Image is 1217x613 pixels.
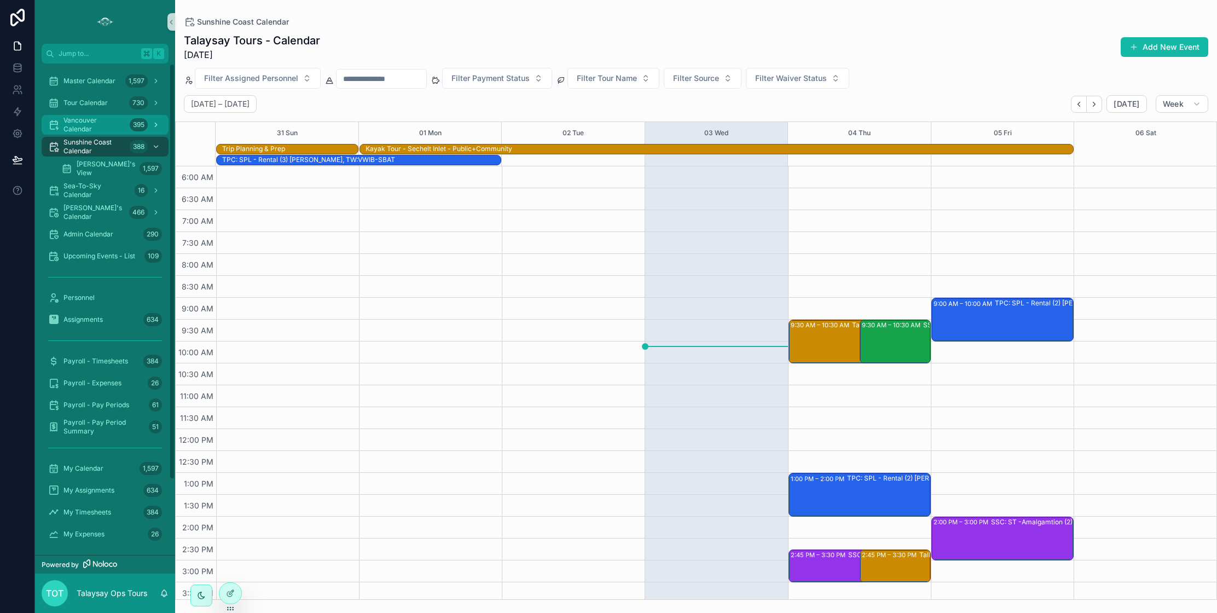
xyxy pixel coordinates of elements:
div: 290 [143,228,162,241]
span: Filter Tour Name [577,73,637,84]
button: 03 Wed [704,122,728,144]
span: Filter Assigned Personnel [204,73,298,84]
a: My Timesheets384 [42,502,169,522]
div: 1:00 PM – 2:00 PM [791,473,847,484]
div: 2:00 PM – 3:00 PM [934,517,991,528]
span: [PERSON_NAME]'s View [77,160,135,177]
a: Upcoming Events - List109 [42,246,169,266]
span: K [154,49,163,58]
button: 02 Tue [563,122,584,144]
span: [PERSON_NAME]'s Calendar [63,204,125,221]
span: TOT [46,587,63,600]
div: 1,597 [140,162,162,175]
div: 61 [149,398,162,412]
div: TPC: SPL - Rental (3) Elea Hardy-Charbonnier, TW:VWIB-SBAT [222,155,395,165]
h2: [DATE] – [DATE] [191,99,250,109]
span: [DATE] [184,48,320,61]
div: 01 Mon [419,122,442,144]
span: My Timesheets [63,508,111,517]
div: 634 [143,484,162,497]
span: My Calendar [63,464,103,473]
div: 395 [130,118,148,131]
div: Kayak Tour - Sechelt Inlet - Public+Community [366,144,512,154]
a: My Expenses26 [42,524,169,544]
span: 3:00 PM [179,566,216,576]
div: 634 [143,313,162,326]
div: 388 [130,140,148,153]
button: Back [1071,96,1087,113]
h1: Talaysay Tours - Calendar [184,33,320,48]
span: Powered by [42,560,79,569]
a: Vancouver Calendar395 [42,115,169,135]
a: [PERSON_NAME]'s View1,597 [55,159,169,178]
span: 6:30 AM [179,194,216,204]
a: Payroll - Pay Period Summary51 [42,417,169,437]
span: [DATE] [1114,99,1139,109]
button: Add New Event [1121,37,1208,57]
a: Payroll - Timesheets384 [42,351,169,371]
div: TPC: SPL - Rental (2) [PERSON_NAME], TW:IPMY-YMQH [847,474,986,483]
div: 9:00 AM – 10:00 AM [934,298,995,309]
span: Sunshine Coast Calendar [63,138,125,155]
div: 1,597 [140,462,162,475]
span: Admin Calendar [63,230,113,239]
a: Sunshine Coast Calendar [184,16,289,27]
span: Upcoming Events - List [63,252,135,261]
span: Filter Source [673,73,719,84]
p: Talaysay Ops Tours [77,588,147,599]
span: Vancouver Calendar [63,116,125,134]
span: My Assignments [63,486,114,495]
div: 26 [148,377,162,390]
div: Talking Trees again: RT, CC, AV [919,551,987,559]
div: 31 Sun [277,122,298,144]
span: Master Calendar [63,77,115,85]
div: 1,597 [125,74,148,88]
span: Sunshine Coast Calendar [197,16,289,27]
span: Payroll - Expenses [63,379,121,388]
span: Assignments [63,315,103,324]
span: 9:00 AM [179,304,216,313]
a: My Calendar1,597 [42,459,169,478]
span: 2:00 PM [179,523,216,532]
div: 2:45 PM – 3:30 PMSSC: ST -Amalgamtion (24) [PERSON_NAME], TW:YYUD-RKIT [789,550,909,582]
button: Select Button [567,68,659,89]
span: Payroll - Timesheets [63,357,128,366]
div: scrollable content [35,63,175,555]
span: Tour Calendar [63,99,108,107]
span: 11:30 AM [177,413,216,423]
button: 04 Thu [848,122,871,144]
span: Filter Payment Status [451,73,530,84]
a: Master Calendar1,597 [42,71,169,91]
div: 384 [143,355,162,368]
div: Talking Trees Tour: RT, CC, AV [852,321,946,329]
span: 3:30 PM [179,588,216,598]
button: Next [1087,96,1102,113]
div: 1:00 PM – 2:00 PMTPC: SPL - Rental (2) [PERSON_NAME], TW:IPMY-YMQH [789,473,930,516]
span: 1:00 PM [181,479,216,488]
span: Jump to... [59,49,137,58]
span: 8:30 AM [179,282,216,291]
div: Kayak Tour - Sechelt Inlet - Public+Community [366,144,512,153]
div: 384 [143,506,162,519]
div: 2:00 PM – 3:00 PMSSC: ST -Amalgamtion (2) [PERSON_NAME], TW:XBMC-RJCU [932,517,1073,560]
div: 9:30 AM – 10:30 AM [862,320,923,331]
div: Trip Planning & Prep [222,144,285,154]
a: Assignments634 [42,310,169,329]
a: Payroll - Expenses26 [42,373,169,393]
a: [PERSON_NAME]'s Calendar466 [42,203,169,222]
span: 10:30 AM [176,369,216,379]
div: 730 [129,96,148,109]
a: Payroll - Pay Periods61 [42,395,169,415]
span: 9:30 AM [179,326,216,335]
button: [DATE] [1106,95,1146,113]
button: Select Button [746,68,849,89]
div: SSC: TT - Early Bird Sunshine Coast (24) [PERSON_NAME] |[PERSON_NAME] Tours, TW:UUWR-TKKK [923,321,991,329]
div: 2:45 PM – 3:30 PMTalking Trees again: RT, CC, AV [860,550,930,582]
div: 9:30 AM – 10:30 AM [791,320,852,331]
a: Sea-To-Sky Calendar16 [42,181,169,200]
a: Sunshine Coast Calendar388 [42,137,169,157]
div: 9:30 AM – 10:30 AMTalking Trees Tour: RT, CC, AV [789,320,909,363]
